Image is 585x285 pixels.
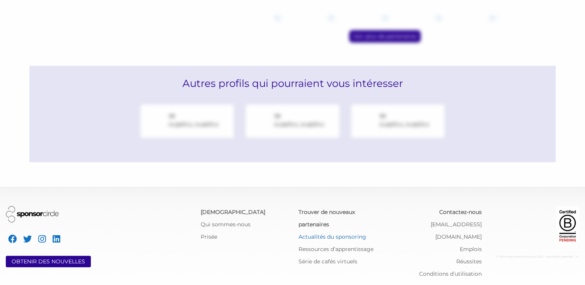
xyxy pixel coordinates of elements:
[201,233,217,240] a: Prisée
[572,255,579,258] span: C : U :
[298,258,357,265] a: Série de cafés virtuels
[456,258,482,265] a: Réussites
[298,246,373,253] a: Ressources d’apprentissage
[6,206,59,222] img: Logo du cercle des sponsors
[298,233,366,240] a: Actualités du sponsoring
[439,209,482,215] a: Contactez-nous
[29,66,556,101] h2: Autres profils qui pourraient vous intéresser
[556,206,579,244] img: Logo de la société certifiée en attente
[460,246,482,253] a: Emplois
[431,221,482,240] a: [EMAIL_ADDRESS][DOMAIN_NAME]
[12,258,85,265] a: OBTENIR DES NOUVELLES
[496,255,579,258] font: © Cercle des commanditaires 2025 - Tous droits réservés
[419,270,482,277] a: Conditions d’utilisation
[201,209,265,215] a: [DEMOGRAPHIC_DATA]
[298,209,355,228] a: Trouver de nouveaux partenaires
[201,221,251,228] a: Qui sommes-nous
